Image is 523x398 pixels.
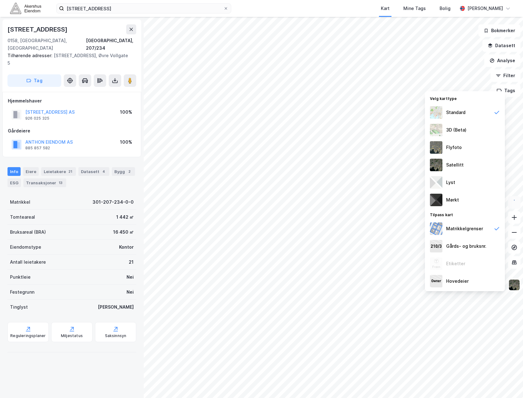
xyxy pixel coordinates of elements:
div: 21 [129,258,134,266]
div: Matrikkelgrenser [446,225,483,232]
img: Z [430,106,442,119]
div: Gårds- og bruksnr. [446,242,486,250]
div: Mine Tags [403,5,426,12]
div: Flyfoto [446,144,462,151]
div: Nei [127,288,134,296]
button: Tag [7,74,61,87]
img: majorOwner.b5e170eddb5c04bfeeff.jpeg [430,275,442,287]
img: cadastreBorders.cfe08de4b5ddd52a10de.jpeg [430,222,442,235]
div: Festegrunn [10,288,34,296]
div: Velg karttype [425,92,505,104]
img: Z [430,124,442,136]
div: Bygg [112,167,135,176]
div: Kontor [119,243,134,251]
div: Kart [381,5,390,12]
div: ESG [7,178,21,187]
img: nCdM7BzjoCAAAAAElFTkSuQmCC [430,194,442,206]
div: Hovedeier [446,277,469,285]
div: Lyst [446,179,455,186]
div: 301-207-234-0-0 [92,198,134,206]
div: Antall leietakere [10,258,46,266]
div: 1 442 ㎡ [116,213,134,221]
div: Matrikkel [10,198,30,206]
img: 9k= [430,159,442,171]
div: Punktleie [10,273,31,281]
img: Z [430,257,442,270]
div: 21 [67,168,73,175]
div: Standard [446,109,466,116]
div: Tilpass kart [425,209,505,220]
div: Bruksareal (BRA) [10,228,46,236]
div: Satellitt [446,161,464,169]
div: Tinglyst [10,303,28,311]
iframe: Chat Widget [492,368,523,398]
div: 100% [120,108,132,116]
div: [STREET_ADDRESS] [7,24,69,34]
div: 13 [57,180,64,186]
button: Bokmerker [478,24,521,37]
div: Miljøstatus [61,333,83,338]
img: akershus-eiendom-logo.9091f326c980b4bce74ccdd9f866810c.svg [10,3,41,14]
input: Søk på adresse, matrikkel, gårdeiere, leietakere eller personer [64,4,223,13]
div: Transaksjoner [23,178,66,187]
div: Eiere [23,167,39,176]
div: Saksinnsyn [105,333,127,338]
div: Tomteareal [10,213,35,221]
div: Gårdeiere [8,127,136,135]
div: Datasett [78,167,109,176]
div: [GEOGRAPHIC_DATA], 207/234 [86,37,136,52]
div: Nei [127,273,134,281]
div: Reguleringsplaner [10,333,46,338]
div: Bolig [440,5,451,12]
div: [STREET_ADDRESS], Øvre Vollgate 5 [7,52,131,67]
div: Hjemmelshaver [8,97,136,105]
div: 926 025 325 [25,116,49,121]
button: Datasett [482,39,521,52]
div: Info [7,167,21,176]
button: Filter [491,69,521,82]
div: 4 [101,168,107,175]
div: Eiendomstype [10,243,41,251]
button: Tags [491,84,521,97]
button: Analyse [484,54,521,67]
img: 9k= [508,279,520,291]
div: 0158, [GEOGRAPHIC_DATA], [GEOGRAPHIC_DATA] [7,37,86,52]
span: Tilhørende adresser: [7,53,54,58]
img: luj3wr1y2y3+OchiMxRmMxRlscgabnMEmZ7DJGWxyBpucwSZnsMkZbHIGm5zBJmewyRlscgabnMEmZ7DJGWxyBpucwSZnsMkZ... [430,176,442,189]
div: 100% [120,138,132,146]
div: [PERSON_NAME] [467,5,503,12]
img: Z [430,141,442,154]
img: cadastreKeys.547ab17ec502f5a4ef2b.jpeg [430,240,442,252]
div: 3D (Beta) [446,126,466,134]
div: 885 857 582 [25,146,50,151]
div: 16 450 ㎡ [113,228,134,236]
div: Etiketter [446,260,465,267]
div: Kontrollprogram for chat [492,368,523,398]
div: 2 [126,168,132,175]
div: Leietakere [41,167,76,176]
div: [PERSON_NAME] [98,303,134,311]
div: Mørkt [446,196,459,204]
